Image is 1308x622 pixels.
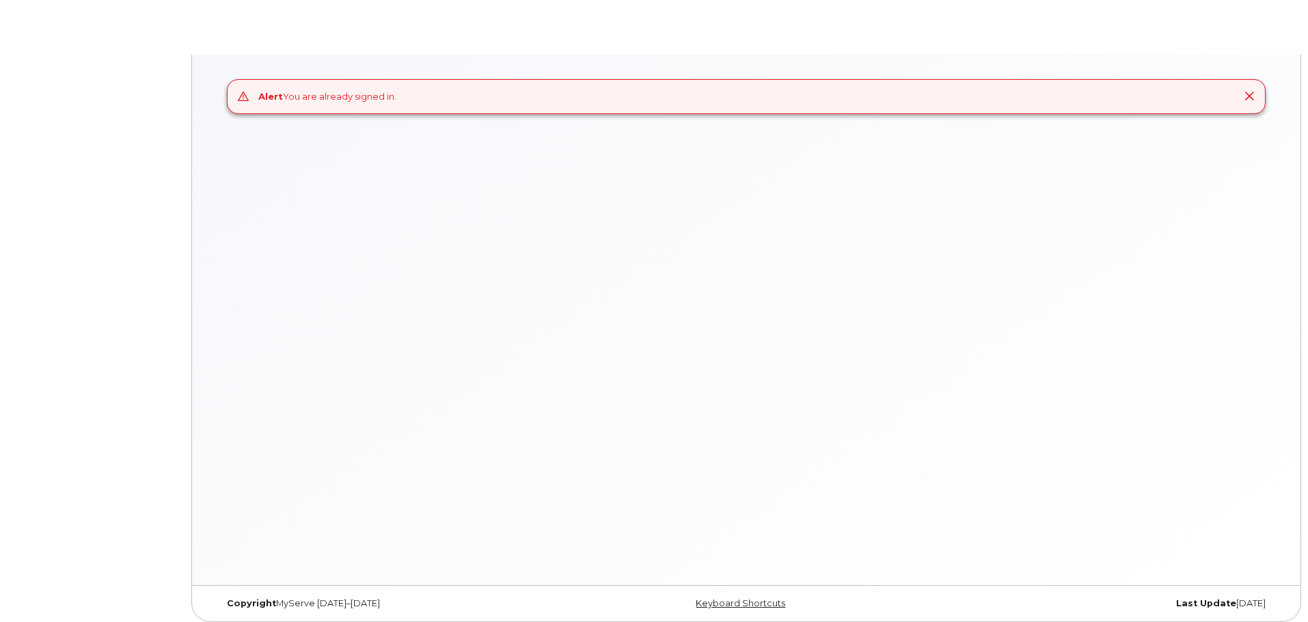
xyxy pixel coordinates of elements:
div: [DATE] [923,598,1276,609]
strong: Alert [258,91,283,102]
a: Keyboard Shortcuts [696,598,785,608]
div: MyServe [DATE]–[DATE] [217,598,570,609]
strong: Last Update [1176,598,1236,608]
strong: Copyright [227,598,276,608]
div: You are already signed in. [258,90,396,103]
